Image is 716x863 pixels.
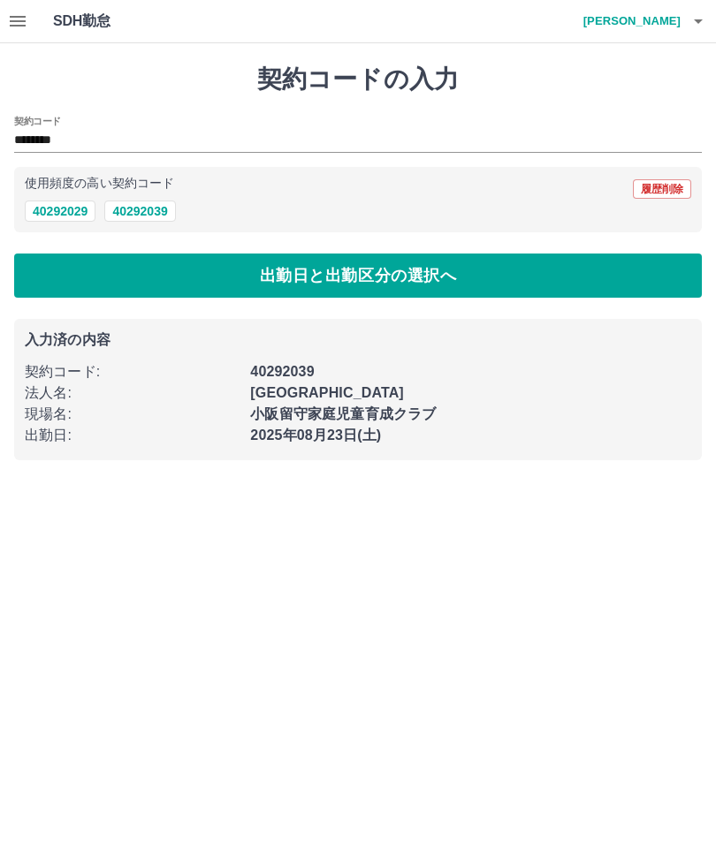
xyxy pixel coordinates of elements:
[633,179,691,199] button: 履歴削除
[25,178,174,190] p: 使用頻度の高い契約コード
[14,254,702,298] button: 出勤日と出勤区分の選択へ
[25,425,240,446] p: 出勤日 :
[25,201,95,222] button: 40292029
[25,382,240,404] p: 法人名 :
[25,361,240,382] p: 契約コード :
[250,385,404,400] b: [GEOGRAPHIC_DATA]
[104,201,175,222] button: 40292039
[14,114,61,128] h2: 契約コード
[14,64,702,95] h1: 契約コードの入力
[250,406,436,421] b: 小阪留守家庭児童育成クラブ
[250,428,381,443] b: 2025年08月23日(土)
[25,404,240,425] p: 現場名 :
[250,364,314,379] b: 40292039
[25,333,691,347] p: 入力済の内容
